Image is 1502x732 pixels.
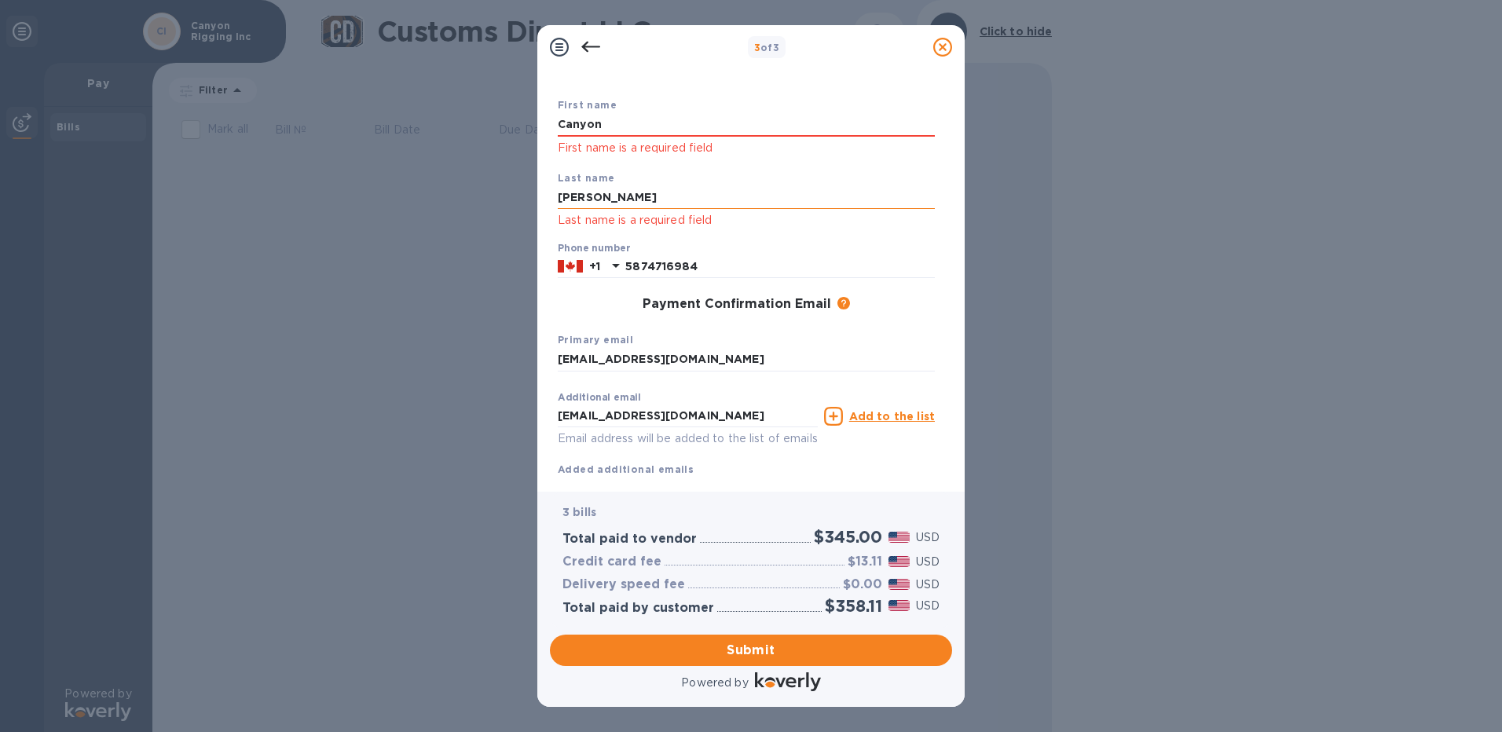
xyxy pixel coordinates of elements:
h3: $13.11 [848,554,882,569]
input: Enter your phone number [625,255,935,279]
b: First name [558,99,617,111]
p: USD [916,554,940,570]
p: USD [916,576,940,593]
input: Enter your last name [558,186,935,210]
img: USD [888,579,910,590]
input: Enter your first name [558,113,935,137]
h3: Total paid to vendor [562,532,697,547]
b: Primary email [558,334,633,346]
label: Phone number [558,243,630,253]
p: USD [916,598,940,614]
span: Submit [562,641,940,660]
p: Email address will be added to the list of emails [558,430,818,448]
b: of 3 [754,42,780,53]
p: First name is a required field [558,139,935,157]
b: Added additional emails [558,463,694,475]
img: Logo [755,672,821,691]
p: Powered by [681,675,748,691]
img: CA [558,258,583,275]
h2: $345.00 [814,527,882,547]
h3: $0.00 [843,577,882,592]
h3: Payment Confirmation Email [643,297,831,312]
img: USD [888,532,910,543]
h3: Delivery speed fee [562,577,685,592]
img: USD [888,556,910,567]
label: Additional email [558,393,641,402]
b: 3 bills [562,506,596,518]
u: Add to the list [849,410,935,423]
input: Enter your primary name [558,348,935,371]
span: 3 [754,42,760,53]
p: Last name is a required field [558,211,935,229]
img: USD [888,600,910,611]
b: Last name [558,172,615,184]
h3: Total paid by customer [562,601,714,616]
h3: Credit card fee [562,554,661,569]
input: Enter additional email [558,404,818,428]
h2: $358.11 [825,596,882,616]
p: USD [916,529,940,546]
p: +1 [589,258,600,274]
button: Submit [550,635,952,666]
